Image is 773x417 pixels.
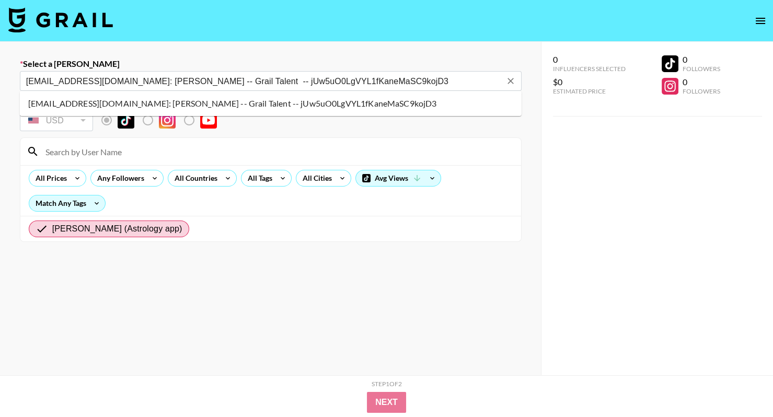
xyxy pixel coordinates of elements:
div: Any Followers [91,170,146,186]
div: Match Any Tags [29,195,105,211]
img: Instagram [159,112,176,129]
label: Select a [PERSON_NAME] [20,59,522,69]
div: Followers [683,65,720,73]
img: YouTube [200,112,217,129]
div: Influencers Selected [553,65,626,73]
span: [PERSON_NAME] (Astrology app) [52,223,182,235]
button: Next [367,392,406,413]
div: Estimated Price [553,87,626,95]
div: Avg Views [356,170,441,186]
div: USD [22,111,91,130]
div: 0 [553,54,626,65]
div: $0 [553,77,626,87]
div: All Cities [296,170,334,186]
div: Followers [683,87,720,95]
div: All Countries [168,170,220,186]
div: Currency is locked to USD [20,107,93,133]
div: 0 [683,77,720,87]
div: Step 1 of 2 [372,380,402,388]
div: All Prices [29,170,69,186]
div: 0 [683,54,720,65]
input: Search by User Name [39,143,515,160]
li: [EMAIL_ADDRESS][DOMAIN_NAME]: [PERSON_NAME] -- Grail Talent -- jUw5uO0LgVYL1fKaneMaSC9kojD3 [20,95,522,112]
div: All Tags [241,170,274,186]
button: Clear [503,74,518,88]
button: open drawer [750,10,771,31]
img: TikTok [118,112,134,129]
img: Grail Talent [8,7,113,32]
div: List locked to TikTok. [101,109,225,131]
